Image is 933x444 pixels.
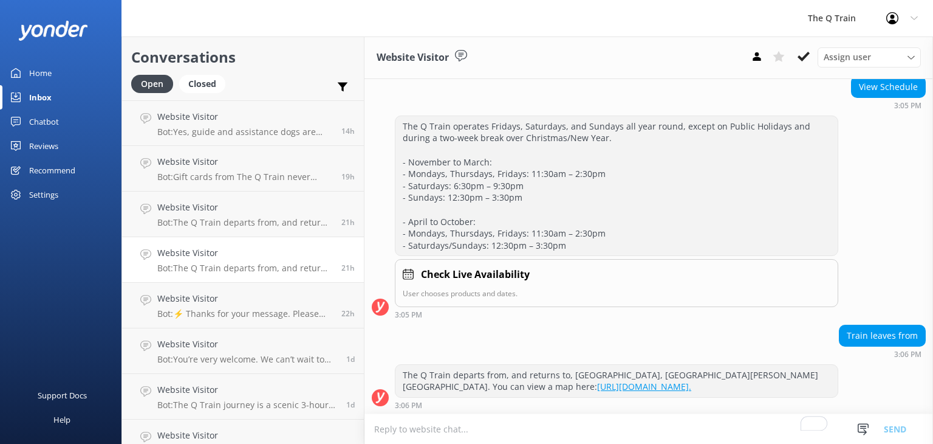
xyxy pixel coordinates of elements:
[364,414,933,444] textarea: To enrich screen reader interactions, please activate Accessibility in Grammarly extension settings
[395,310,838,319] div: Sep 07 2025 03:05pm (UTC +10:00) Australia/Sydney
[179,77,231,90] a: Closed
[179,75,225,93] div: Closed
[29,182,58,207] div: Settings
[346,354,355,364] span: Sep 06 2025 06:43pm (UTC +10:00) Australia/Sydney
[131,75,173,93] div: Open
[839,325,925,346] div: Train leaves from
[29,134,58,158] div: Reviews
[157,217,332,228] p: Bot: The Q Train departs from, and returns to, [GEOGRAPHIC_DATA], [GEOGRAPHIC_DATA][PERSON_NAME][...
[157,201,332,214] h4: Website Visitor
[395,402,422,409] strong: 3:06 PM
[818,47,921,67] div: Assign User
[122,374,364,420] a: Website VisitorBot:The Q Train journey is a scenic 3-hour experience without stops along the way....
[851,101,926,109] div: Sep 07 2025 03:05pm (UTC +10:00) Australia/Sydney
[157,292,332,305] h4: Website Visitor
[29,158,75,182] div: Recommend
[18,21,88,41] img: yonder-white-logo.png
[53,408,70,432] div: Help
[131,46,355,69] h2: Conversations
[341,217,355,227] span: Sep 07 2025 03:10pm (UTC +10:00) Australia/Sydney
[597,381,691,392] a: [URL][DOMAIN_NAME].
[341,308,355,319] span: Sep 07 2025 01:57pm (UTC +10:00) Australia/Sydney
[157,383,337,397] h4: Website Visitor
[395,365,838,397] div: The Q Train departs from, and returns to, [GEOGRAPHIC_DATA], [GEOGRAPHIC_DATA][PERSON_NAME][GEOGR...
[395,311,422,319] strong: 3:05 PM
[122,100,364,146] a: Website VisitorBot:Yes, guide and assistance dogs are welcome on The Q Train.14h
[852,77,925,97] div: View Schedule
[894,102,921,109] strong: 3:05 PM
[131,77,179,90] a: Open
[157,429,337,442] h4: Website Visitor
[29,61,52,85] div: Home
[122,146,364,192] a: Website VisitorBot:Gift cards from The Q Train never expire.19h
[377,50,449,66] h3: Website Visitor
[824,50,871,64] span: Assign user
[403,288,830,299] p: User chooses products and dates.
[122,192,364,237] a: Website VisitorBot:The Q Train departs from, and returns to, [GEOGRAPHIC_DATA], [GEOGRAPHIC_DATA]...
[157,354,337,365] p: Bot: You’re very welcome. We can’t wait to have you onboard The Q Train.
[341,126,355,136] span: Sep 07 2025 09:54pm (UTC +10:00) Australia/Sydney
[157,110,332,123] h4: Website Visitor
[157,308,332,319] p: Bot: ⚡ Thanks for your message. Please contact us on the form below so we can answer you question.
[421,267,530,283] h4: Check Live Availability
[395,116,838,256] div: The Q Train operates Fridays, Saturdays, and Sundays all year round, except on Public Holidays an...
[894,351,921,358] strong: 3:06 PM
[157,127,332,137] p: Bot: Yes, guide and assistance dogs are welcome on The Q Train.
[38,383,87,408] div: Support Docs
[29,85,52,109] div: Inbox
[157,338,337,351] h4: Website Visitor
[341,172,355,182] span: Sep 07 2025 05:15pm (UTC +10:00) Australia/Sydney
[122,328,364,374] a: Website VisitorBot:You’re very welcome. We can’t wait to have you onboard The Q Train.1d
[157,155,332,168] h4: Website Visitor
[341,263,355,273] span: Sep 07 2025 03:06pm (UTC +10:00) Australia/Sydney
[839,350,926,358] div: Sep 07 2025 03:06pm (UTC +10:00) Australia/Sydney
[157,246,332,260] h4: Website Visitor
[122,237,364,283] a: Website VisitorBot:The Q Train departs from, and returns to, [GEOGRAPHIC_DATA], [GEOGRAPHIC_DATA]...
[346,400,355,410] span: Sep 06 2025 04:49pm (UTC +10:00) Australia/Sydney
[122,283,364,328] a: Website VisitorBot:⚡ Thanks for your message. Please contact us on the form below so we can answe...
[157,263,332,274] p: Bot: The Q Train departs from, and returns to, [GEOGRAPHIC_DATA], [GEOGRAPHIC_DATA][PERSON_NAME][...
[157,172,332,182] p: Bot: Gift cards from The Q Train never expire.
[29,109,59,134] div: Chatbot
[395,401,838,409] div: Sep 07 2025 03:06pm (UTC +10:00) Australia/Sydney
[157,400,337,411] p: Bot: The Q Train journey is a scenic 3-hour experience without stops along the way. There is one ...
